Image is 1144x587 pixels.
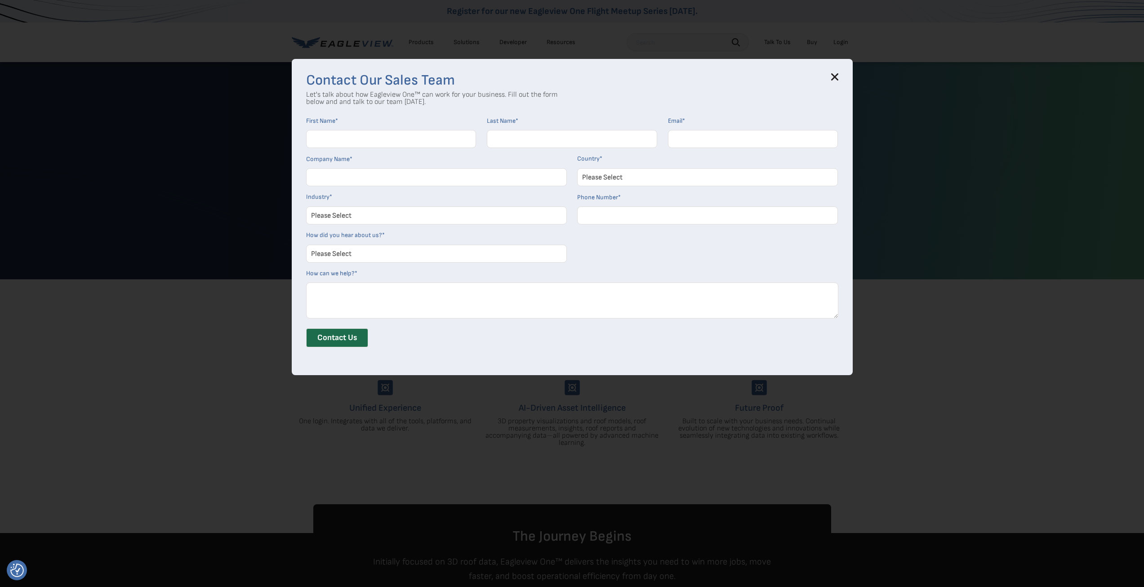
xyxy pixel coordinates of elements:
span: How can we help? [306,269,355,277]
span: Country [577,155,600,162]
span: How did you hear about us? [306,231,382,239]
span: Email [668,117,682,125]
span: Phone Number [577,193,618,201]
h3: Contact Our Sales Team [306,73,838,88]
input: Contact Us [306,328,368,347]
button: Consent Preferences [10,564,24,577]
span: First Name [306,117,335,125]
span: Company Name [306,155,350,163]
img: Revisit consent button [10,564,24,577]
p: Let's talk about how Eagleview One™ can work for your business. Fill out the form below and and t... [306,91,558,106]
span: Last Name [487,117,516,125]
span: Industry [306,193,329,201]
